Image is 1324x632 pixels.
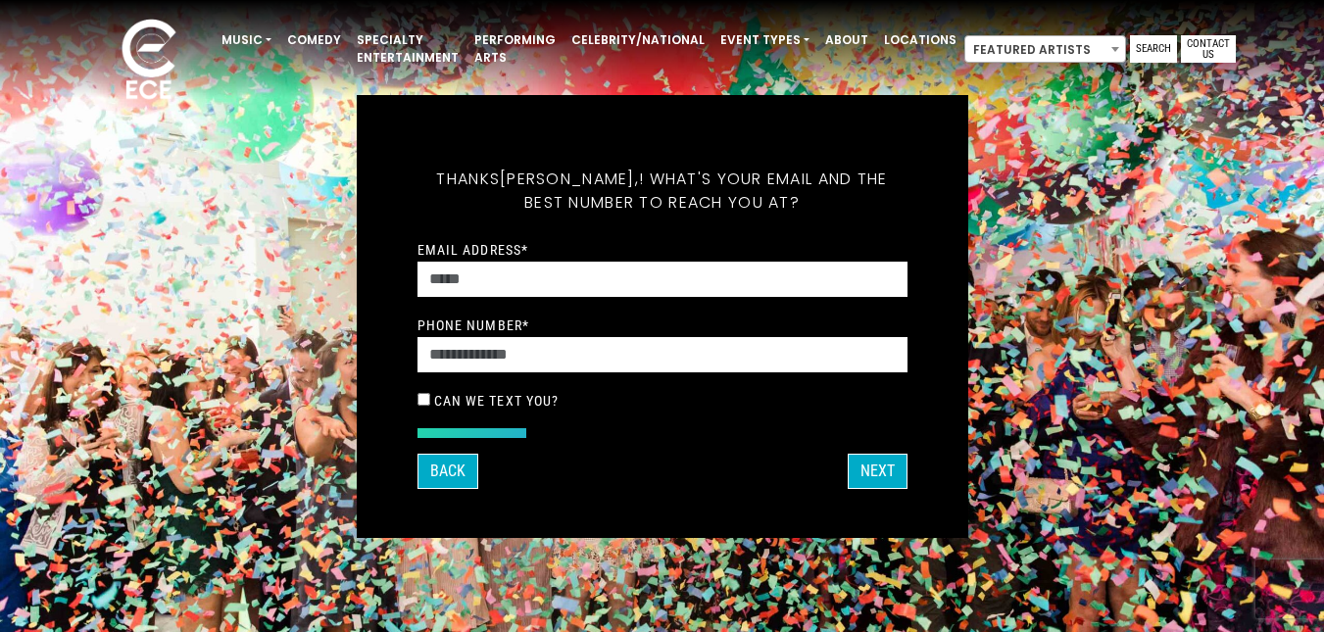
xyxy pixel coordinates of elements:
[417,316,530,334] label: Phone Number
[1130,35,1177,63] a: Search
[100,14,198,109] img: ece_new_logo_whitev2-1.png
[964,35,1126,63] span: Featured Artists
[564,24,712,57] a: Celebrity/National
[349,24,466,74] a: Specialty Entertainment
[279,24,349,57] a: Comedy
[466,24,564,74] a: Performing Arts
[965,36,1125,64] span: Featured Artists
[712,24,817,57] a: Event Types
[417,241,529,259] label: Email Address
[214,24,279,57] a: Music
[1181,35,1236,63] a: Contact Us
[848,454,907,489] button: Next
[817,24,876,57] a: About
[500,168,639,190] span: [PERSON_NAME],
[417,454,478,489] button: Back
[417,144,907,238] h5: Thanks ! What's your email and the best number to reach you at?
[434,392,560,410] label: Can we text you?
[876,24,964,57] a: Locations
